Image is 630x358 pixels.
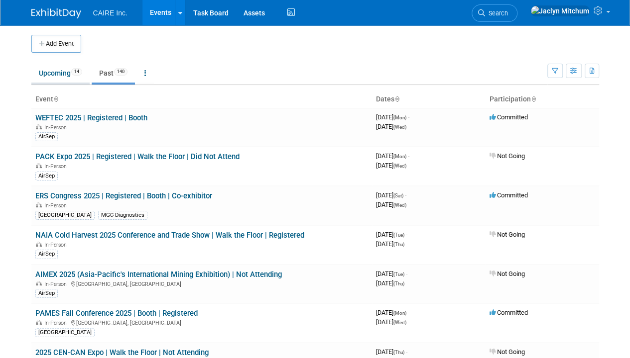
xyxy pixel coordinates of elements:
[372,91,486,108] th: Dates
[98,211,147,220] div: MGC Diagnostics
[35,289,58,298] div: AirSep
[406,270,407,277] span: -
[35,318,368,326] div: [GEOGRAPHIC_DATA], [GEOGRAPHIC_DATA]
[93,9,127,17] span: CAIRE Inc.
[376,270,407,277] span: [DATE]
[393,281,404,286] span: (Thu)
[376,348,407,356] span: [DATE]
[393,242,404,247] span: (Thu)
[44,202,70,209] span: In-Person
[44,163,70,170] span: In-Person
[393,124,406,130] span: (Wed)
[531,95,536,103] a: Sort by Participation Type
[486,91,599,108] th: Participation
[376,279,404,287] span: [DATE]
[405,191,406,199] span: -
[406,348,407,356] span: -
[408,113,409,121] span: -
[376,231,407,238] span: [DATE]
[490,191,528,199] span: Committed
[36,320,42,325] img: In-Person Event
[376,162,406,169] span: [DATE]
[393,350,404,355] span: (Thu)
[35,211,95,220] div: [GEOGRAPHIC_DATA]
[376,123,406,130] span: [DATE]
[408,152,409,160] span: -
[36,242,42,247] img: In-Person Event
[36,281,42,286] img: In-Person Event
[36,202,42,207] img: In-Person Event
[35,172,58,180] div: AirSep
[35,191,212,200] a: ERS Congress 2025 | Registered | Booth | Co-exhibitor
[485,9,508,17] span: Search
[376,240,404,248] span: [DATE]
[92,64,135,83] a: Past140
[490,348,525,356] span: Not Going
[31,91,372,108] th: Event
[31,8,81,18] img: ExhibitDay
[393,154,406,159] span: (Mon)
[490,113,528,121] span: Committed
[376,152,409,160] span: [DATE]
[393,115,406,120] span: (Mon)
[36,163,42,168] img: In-Person Event
[393,163,406,169] span: (Wed)
[393,271,404,277] span: (Tue)
[530,5,590,16] img: Jaclyn Mitchum
[472,4,517,22] a: Search
[393,202,406,208] span: (Wed)
[35,279,368,287] div: [GEOGRAPHIC_DATA], [GEOGRAPHIC_DATA]
[114,68,127,76] span: 140
[35,348,209,357] a: 2025 CEN-CAN Expo | Walk the Floor | Not Attending
[408,309,409,316] span: -
[376,113,409,121] span: [DATE]
[36,124,42,129] img: In-Person Event
[44,281,70,287] span: In-Person
[31,64,90,83] a: Upcoming14
[35,113,147,122] a: WEFTEC 2025 | Registered | Booth
[406,231,407,238] span: -
[394,95,399,103] a: Sort by Start Date
[35,152,240,161] a: PACK Expo 2025 | Registered | Walk the Floor | Did Not Attend
[35,270,282,279] a: AIMEX 2025 (Asia-Pacific's International Mining Exhibition) | Not Attending
[35,132,58,141] div: AirSep
[490,309,528,316] span: Committed
[393,320,406,325] span: (Wed)
[71,68,82,76] span: 14
[376,191,406,199] span: [DATE]
[44,242,70,248] span: In-Person
[393,310,406,316] span: (Mon)
[490,231,525,238] span: Not Going
[35,328,95,337] div: [GEOGRAPHIC_DATA]
[376,309,409,316] span: [DATE]
[35,309,198,318] a: PAMES Fall Conference 2025 | Booth | Registered
[393,193,403,198] span: (Sat)
[376,201,406,208] span: [DATE]
[31,35,81,53] button: Add Event
[44,320,70,326] span: In-Person
[490,270,525,277] span: Not Going
[490,152,525,160] span: Not Going
[35,250,58,259] div: AirSep
[53,95,58,103] a: Sort by Event Name
[35,231,304,240] a: NAIA Cold Harvest 2025 Conference and Trade Show | Walk the Floor | Registered
[393,232,404,238] span: (Tue)
[44,124,70,131] span: In-Person
[376,318,406,326] span: [DATE]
